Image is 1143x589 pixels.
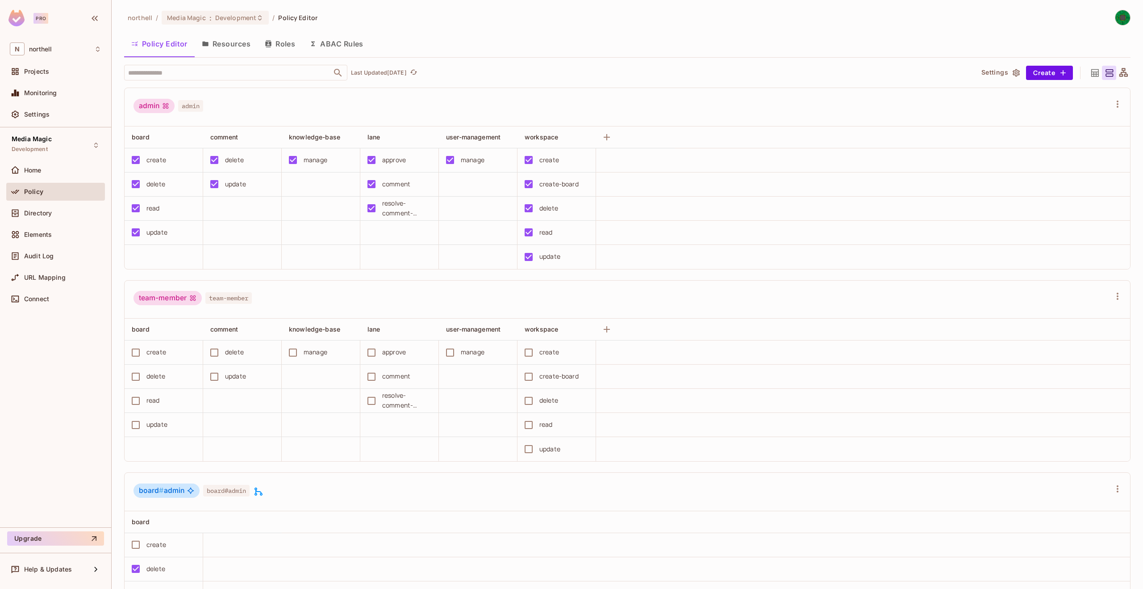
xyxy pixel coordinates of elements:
span: Workspace: northell [29,46,52,53]
div: update [225,371,246,381]
div: delete [146,371,165,381]
div: delete [539,395,558,405]
div: create-board [539,371,579,381]
div: approve [382,155,406,165]
span: Directory [24,210,52,217]
div: team-member [133,291,202,305]
button: Open [332,67,344,79]
button: Policy Editor [124,33,195,55]
span: the active workspace [128,13,152,22]
button: Settings [978,66,1022,80]
div: create [539,347,559,357]
span: admin [178,100,203,112]
div: comment [382,371,410,381]
span: board#admin [203,485,250,496]
span: lane [367,133,380,141]
span: Connect [24,295,49,303]
img: Harsh Dhakan [1115,10,1130,25]
div: create-board [539,179,579,189]
span: Projects [24,68,49,75]
li: / [272,13,275,22]
div: read [539,227,553,237]
div: manage [461,155,484,165]
span: # [159,486,163,495]
span: Policy Editor [278,13,317,22]
img: SReyMgAAAABJRU5ErkJggg== [8,10,25,26]
span: Media Magic [12,135,52,143]
span: Media Magic [167,13,205,22]
span: Development [12,146,48,153]
div: create [146,347,166,357]
span: knowledge-base [289,325,340,333]
span: Settings [24,111,50,118]
span: Policy [24,188,43,195]
div: update [146,420,167,429]
div: admin [133,99,175,113]
div: create [146,155,166,165]
li: / [156,13,158,22]
span: Click to refresh data [407,67,419,78]
button: Create [1026,66,1073,80]
span: URL Mapping [24,274,66,281]
span: board [139,486,164,495]
span: user-management [446,133,501,141]
div: resolve-comment-thread [382,391,431,410]
div: create [539,155,559,165]
div: resolve-comment-thread [382,198,431,218]
button: Roles [258,33,302,55]
span: board [132,133,150,141]
span: Development [215,13,256,22]
div: create [146,540,166,550]
div: delete [146,179,165,189]
div: manage [304,347,327,357]
div: manage [304,155,327,165]
span: board [132,325,150,333]
span: knowledge-base [289,133,340,141]
div: update [539,444,560,454]
span: Elements [24,231,52,238]
span: comment [210,325,238,333]
div: update [146,227,167,237]
div: delete [225,347,244,357]
div: read [146,203,160,213]
span: Help & Updates [24,566,72,573]
span: refresh [410,68,417,77]
button: refresh [409,67,419,78]
span: Home [24,167,42,174]
div: read [146,395,160,405]
div: manage [461,347,484,357]
span: : [209,14,212,21]
span: board [132,518,150,526]
div: comment [382,179,410,189]
button: ABAC Rules [302,33,371,55]
div: delete [225,155,244,165]
span: workspace [525,325,558,333]
span: lane [367,325,380,333]
div: update [539,252,560,261]
span: N [10,42,25,55]
span: Monitoring [24,89,57,97]
span: Audit Log [24,252,54,260]
span: workspace [525,133,558,141]
button: Resources [195,33,258,55]
div: Pro [33,13,48,24]
div: approve [382,347,406,357]
span: admin [139,486,184,495]
div: update [225,179,246,189]
button: Upgrade [7,531,104,546]
div: read [539,420,553,429]
div: delete [539,203,558,213]
p: Last Updated [DATE] [351,69,407,76]
span: team-member [205,292,252,304]
span: comment [210,133,238,141]
div: delete [146,564,165,574]
span: user-management [446,325,501,333]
